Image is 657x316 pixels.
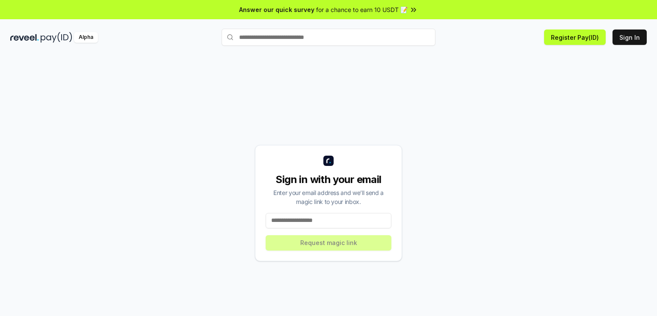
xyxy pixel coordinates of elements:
[613,30,647,45] button: Sign In
[316,5,408,14] span: for a chance to earn 10 USDT 📝
[323,156,334,166] img: logo_small
[266,173,391,186] div: Sign in with your email
[74,32,98,43] div: Alpha
[41,32,72,43] img: pay_id
[239,5,314,14] span: Answer our quick survey
[10,32,39,43] img: reveel_dark
[266,188,391,206] div: Enter your email address and we’ll send a magic link to your inbox.
[544,30,606,45] button: Register Pay(ID)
